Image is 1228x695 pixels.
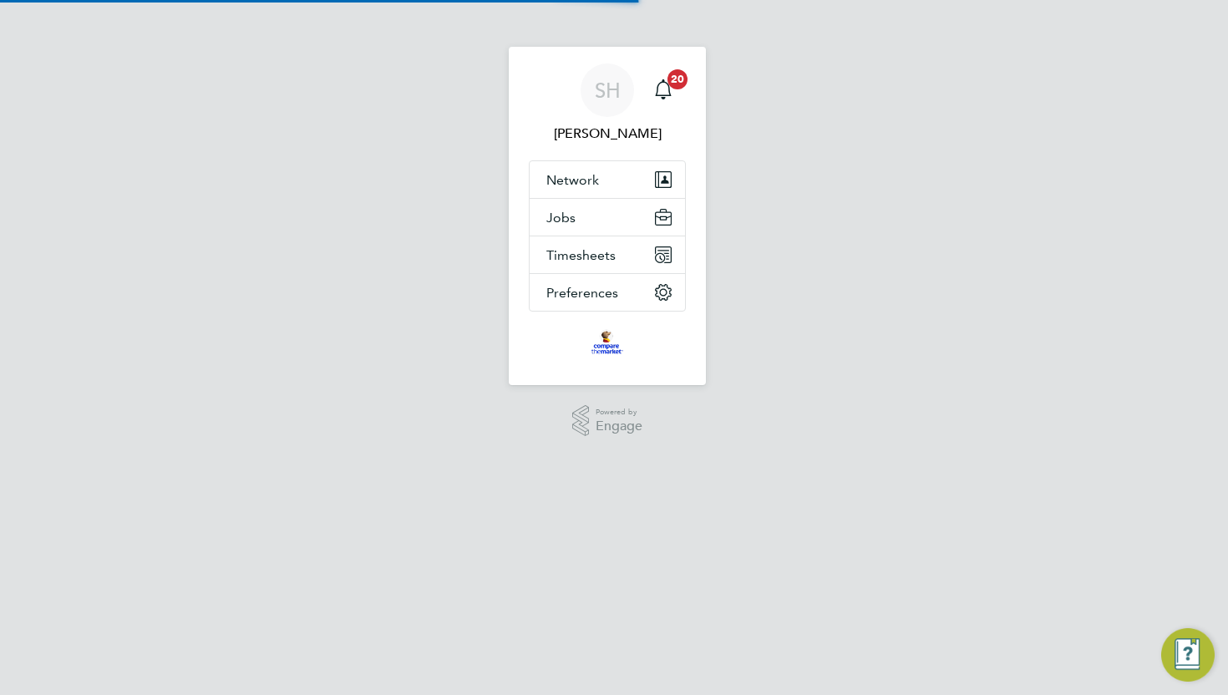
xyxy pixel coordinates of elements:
[591,328,622,355] img: bglgroup-logo-retina.png
[647,63,680,117] a: 20
[595,79,621,101] span: SH
[546,247,616,263] span: Timesheets
[546,172,599,188] span: Network
[572,405,643,437] a: Powered byEngage
[530,236,685,273] button: Timesheets
[1161,628,1215,682] button: Engage Resource Center
[546,210,576,226] span: Jobs
[596,405,642,419] span: Powered by
[667,69,688,89] span: 20
[529,63,686,144] a: SH[PERSON_NAME]
[529,124,686,144] span: Stuart Horn
[529,328,686,355] a: Go to home page
[530,274,685,311] button: Preferences
[509,47,706,385] nav: Main navigation
[530,161,685,198] button: Network
[596,419,642,434] span: Engage
[546,285,618,301] span: Preferences
[530,199,685,236] button: Jobs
